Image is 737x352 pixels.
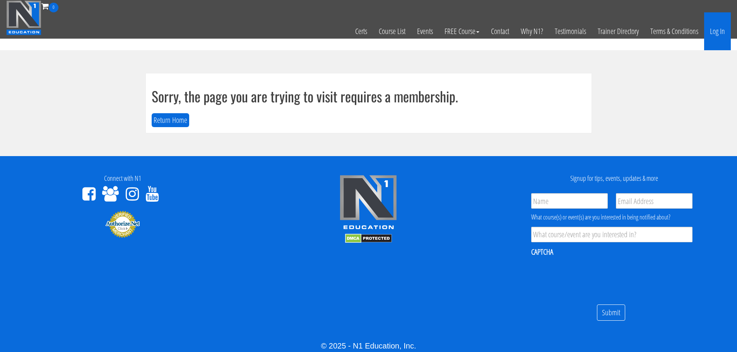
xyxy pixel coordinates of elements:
img: Authorize.Net Merchant - Click to Verify [105,210,140,238]
div: © 2025 - N1 Education, Inc. [6,340,731,352]
a: Contact [485,12,515,50]
input: Email Address [616,193,693,209]
button: Return Home [152,113,189,128]
a: Log In [704,12,731,50]
a: Trainer Directory [592,12,645,50]
img: n1-edu-logo [339,175,397,232]
a: Course List [373,12,411,50]
input: What course/event are you interested in? [531,227,693,242]
h1: Sorry, the page you are trying to visit requires a membership. [152,88,586,104]
a: 0 [41,1,58,11]
a: Certs [349,12,373,50]
img: DMCA.com Protection Status [345,234,392,243]
a: Why N1? [515,12,549,50]
a: Events [411,12,439,50]
iframe: reCAPTCHA [531,262,649,292]
a: FREE Course [439,12,485,50]
img: n1-education [6,0,41,35]
span: 0 [49,3,58,12]
input: Name [531,193,608,209]
a: Terms & Conditions [645,12,704,50]
h4: Connect with N1 [6,175,240,182]
label: CAPTCHA [531,247,553,257]
a: Testimonials [549,12,592,50]
h4: Signup for tips, events, updates & more [497,175,731,182]
div: What course(s) or event(s) are you interested in being notified about? [531,213,693,222]
input: Submit [597,304,625,321]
